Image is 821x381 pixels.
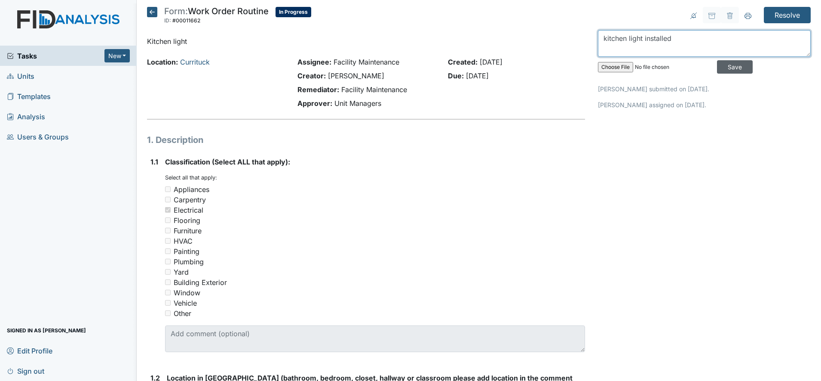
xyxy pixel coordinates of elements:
[164,7,269,26] div: Work Order Routine
[7,90,51,103] span: Templates
[165,290,171,295] input: Window
[165,228,171,233] input: Furniture
[334,58,399,66] span: Facility Maintenance
[328,71,384,80] span: [PERSON_NAME]
[165,158,290,166] span: Classification (Select ALL that apply):
[448,71,464,80] strong: Due:
[165,197,171,202] input: Carpentry
[165,238,171,244] input: HVAC
[341,85,407,94] span: Facility Maintenance
[165,310,171,316] input: Other
[174,236,193,246] div: HVAC
[297,71,326,80] strong: Creator:
[165,259,171,264] input: Plumbing
[147,133,585,146] h1: 1. Description
[165,269,171,275] input: Yard
[174,184,209,195] div: Appliances
[7,344,52,357] span: Edit Profile
[150,157,158,167] label: 1.1
[448,58,478,66] strong: Created:
[598,84,811,93] p: [PERSON_NAME] submitted on [DATE].
[297,99,332,108] strong: Approver:
[334,99,381,108] span: Unit Managers
[165,279,171,285] input: Building Exterior
[104,49,130,62] button: New
[174,308,191,319] div: Other
[7,51,104,61] a: Tasks
[174,195,206,205] div: Carpentry
[165,186,171,192] input: Appliances
[480,58,502,66] span: [DATE]
[164,17,171,24] span: ID:
[147,36,585,46] p: Kitchen light
[717,60,753,74] input: Save
[7,324,86,337] span: Signed in as [PERSON_NAME]
[276,7,311,17] span: In Progress
[174,277,227,288] div: Building Exterior
[164,6,188,16] span: Form:
[7,110,45,123] span: Analysis
[174,205,203,215] div: Electrical
[147,58,178,66] strong: Location:
[174,215,200,226] div: Flooring
[764,7,811,23] input: Resolve
[7,69,34,83] span: Units
[165,174,217,181] small: Select all that apply:
[165,207,171,213] input: Electrical
[174,298,197,308] div: Vehicle
[466,71,489,80] span: [DATE]
[297,58,331,66] strong: Assignee:
[174,288,200,298] div: Window
[7,130,69,143] span: Users & Groups
[165,217,171,223] input: Flooring
[174,246,199,257] div: Painting
[174,226,202,236] div: Furniture
[174,267,189,277] div: Yard
[180,58,210,66] a: Currituck
[165,300,171,306] input: Vehicle
[172,17,200,24] span: #00011662
[7,364,44,378] span: Sign out
[598,100,811,109] p: [PERSON_NAME] assigned on [DATE].
[165,248,171,254] input: Painting
[174,257,204,267] div: Plumbing
[297,85,339,94] strong: Remediator:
